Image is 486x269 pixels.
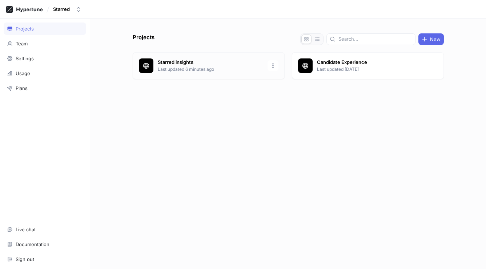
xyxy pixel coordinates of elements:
a: Usage [4,67,86,80]
div: Plans [16,85,28,91]
p: Last updated 6 minutes ago [158,66,263,73]
p: Last updated [DATE] [317,66,422,73]
input: Search... [338,36,412,43]
div: Sign out [16,256,34,262]
p: Candidate Experience [317,59,422,66]
p: Starred insights [158,59,263,66]
a: Settings [4,52,86,65]
div: Documentation [16,241,49,247]
div: Team [16,41,28,46]
a: Plans [4,82,86,94]
a: Documentation [4,238,86,250]
div: Starred [53,6,70,12]
a: Team [4,37,86,50]
p: Projects [133,33,154,45]
button: Starred [50,3,84,15]
a: Projects [4,23,86,35]
span: New [430,37,441,41]
button: New [418,33,444,45]
div: Settings [16,56,34,61]
div: Usage [16,70,30,76]
div: Projects [16,26,34,32]
div: Live chat [16,227,36,232]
